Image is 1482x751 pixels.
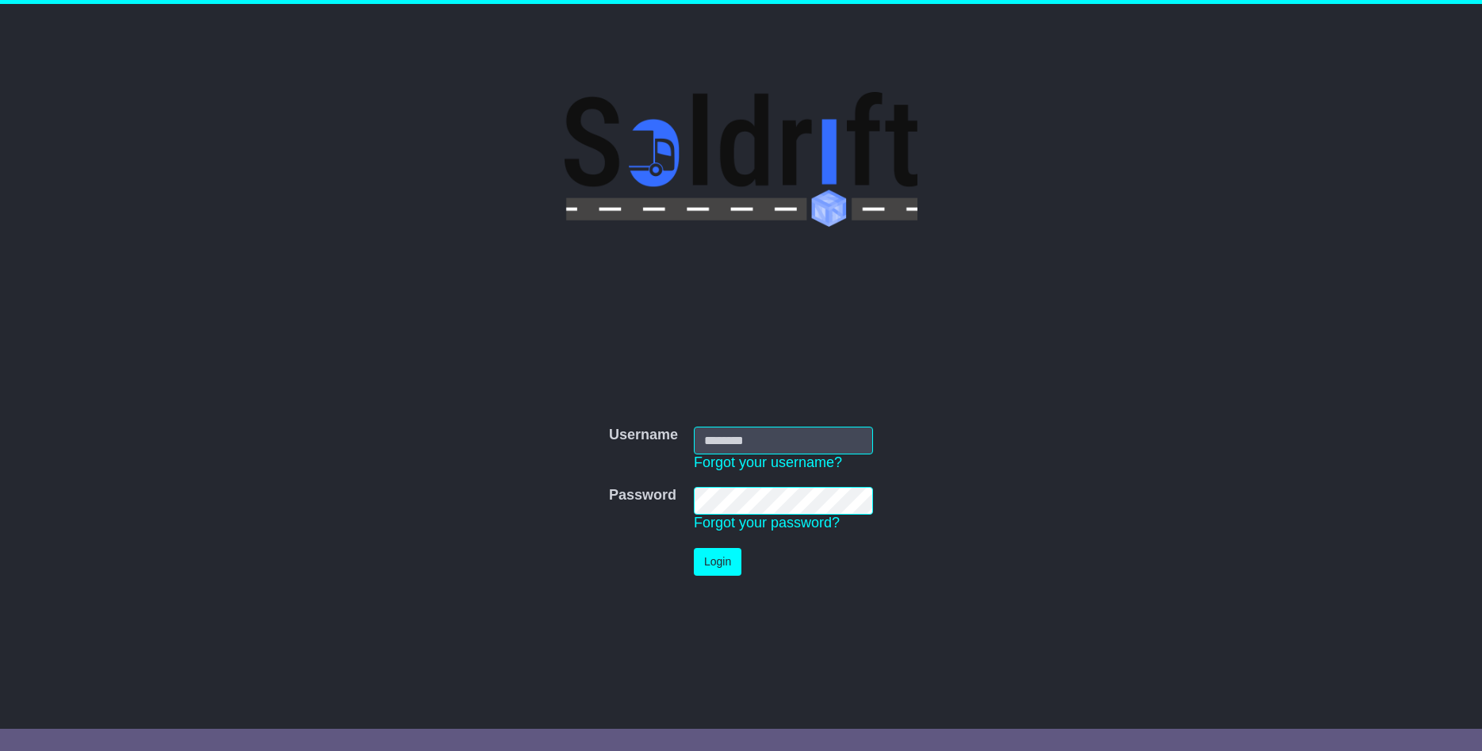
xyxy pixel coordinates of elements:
button: Login [694,548,741,576]
label: Password [609,487,676,504]
a: Forgot your password? [694,515,840,531]
a: Forgot your username? [694,454,842,470]
label: Username [609,427,678,444]
img: Soldrift Pty Ltd [565,92,917,227]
